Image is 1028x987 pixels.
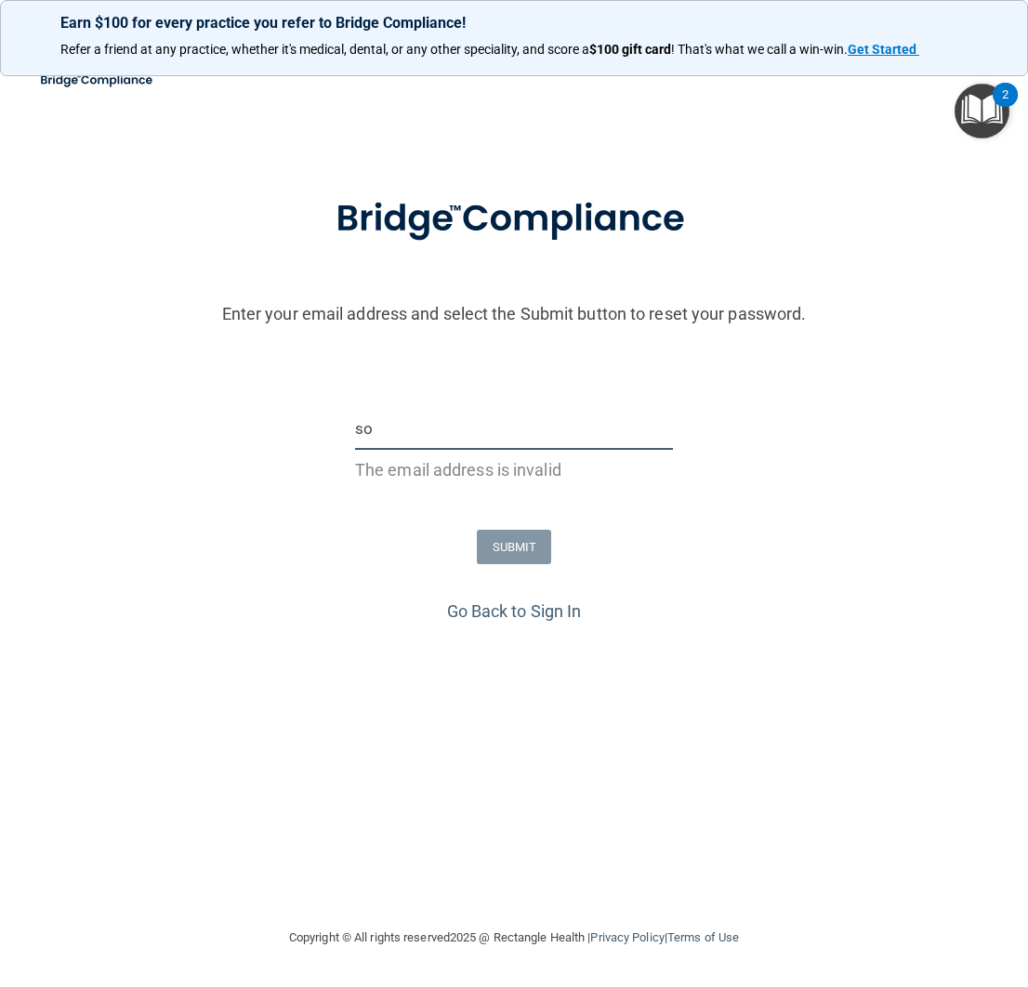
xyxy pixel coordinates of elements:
[589,42,671,57] strong: $100 gift card
[848,42,916,57] strong: Get Started
[848,42,919,57] a: Get Started
[355,454,673,485] p: The email address is invalid
[955,84,1009,138] button: Open Resource Center, 2 new notifications
[60,42,589,57] span: Refer a friend at any practice, whether it's medical, dental, or any other speciality, and score a
[1002,95,1008,119] div: 2
[297,171,731,268] img: bridge_compliance_login_screen.278c3ca4.svg
[667,930,739,944] a: Terms of Use
[671,42,848,57] span: ! That's what we call a win-win.
[355,408,673,450] input: Email
[28,61,167,99] img: bridge_compliance_login_screen.278c3ca4.svg
[60,14,968,32] p: Earn $100 for every practice you refer to Bridge Compliance!
[590,930,664,944] a: Privacy Policy
[447,601,582,621] a: Go Back to Sign In
[175,908,853,967] div: Copyright © All rights reserved 2025 @ Rectangle Health | |
[477,530,552,564] button: SUBMIT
